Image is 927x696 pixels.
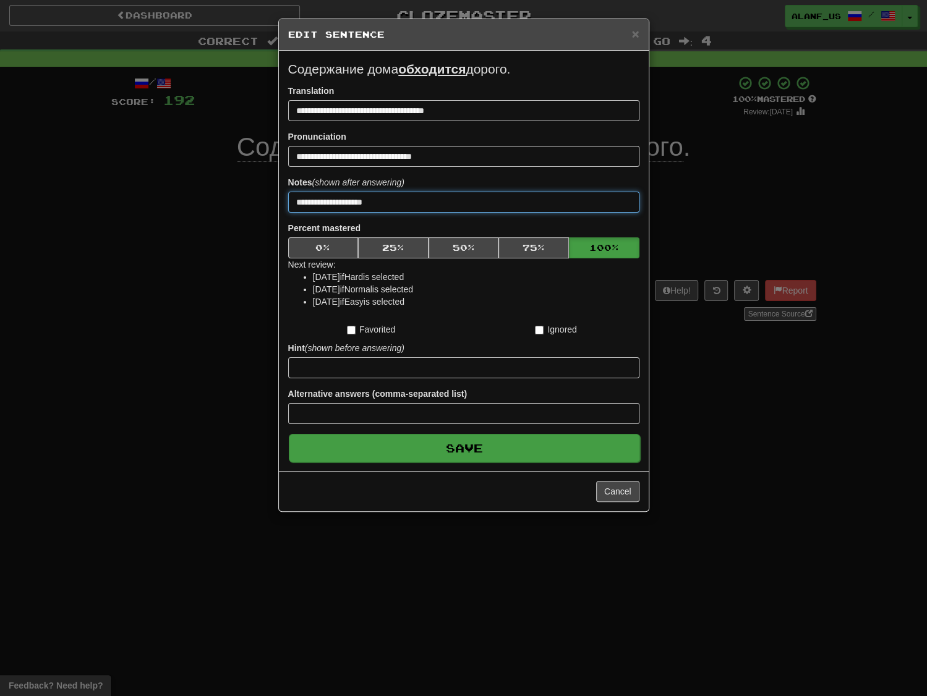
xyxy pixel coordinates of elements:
button: 25% [358,237,429,258]
button: Save [289,434,640,462]
p: Содержание дома дорого. [288,60,639,79]
label: Pronunciation [288,130,346,143]
li: [DATE] if Hard is selected [313,271,639,283]
div: Next review: [288,258,639,308]
button: 50% [429,237,499,258]
label: Hint [288,342,404,354]
label: Translation [288,85,335,97]
div: Percent mastered [288,237,639,258]
input: Favorited [347,326,356,334]
label: Favorited [347,323,395,336]
input: Ignored [535,326,544,334]
button: Close [631,27,639,40]
button: 0% [288,237,359,258]
li: [DATE] if Normal is selected [313,283,639,295]
span: × [631,27,639,41]
label: Alternative answers (comma-separated list) [288,388,467,400]
label: Ignored [535,323,576,336]
button: 100% [569,237,639,258]
label: Percent mastered [288,222,361,234]
li: [DATE] if Easy is selected [313,295,639,308]
em: (shown after answering) [312,177,404,187]
h5: Edit Sentence [288,28,639,41]
button: Cancel [596,481,639,502]
em: (shown before answering) [305,343,404,353]
u: обходится [398,62,466,76]
label: Notes [288,176,404,189]
button: 75% [498,237,569,258]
